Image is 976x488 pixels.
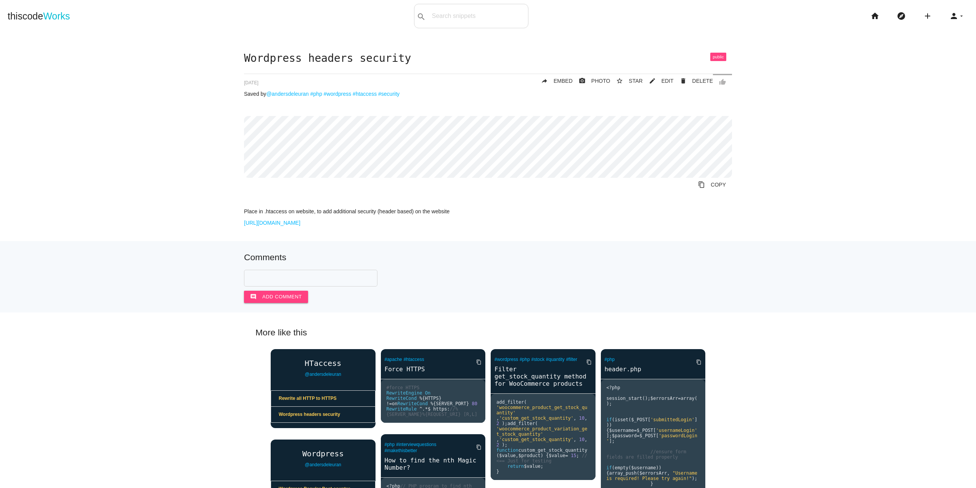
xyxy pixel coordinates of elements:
[667,470,669,476] span: ,
[271,407,375,422] a: Wordpress headers security
[579,437,584,442] span: 10
[634,428,637,433] span: =
[476,440,482,454] i: content_copy
[591,78,610,84] span: PHOTO
[535,74,573,88] a: replyEMBED
[244,220,300,226] a: [URL][DOMAIN_NAME]
[496,421,499,426] span: 2
[692,78,713,84] span: DELETE
[607,417,697,433] span: ])){
[524,464,540,469] span: $value
[403,357,424,362] a: #htaccess
[615,465,628,470] span: empty
[584,437,587,442] span: ,
[496,426,587,437] span: 'woocommerce_product_variation_get_stock_quantity'
[439,396,441,401] span: }
[499,437,573,442] span: 'custom_get_stock_quantity'
[43,11,70,21] span: Works
[612,465,615,470] span: (
[496,416,499,421] span: ,
[573,437,576,442] span: ,
[661,78,674,84] span: EDIT
[541,464,543,469] span: ;
[414,4,428,28] button: search
[385,442,395,447] a: #php
[428,8,528,24] input: Search snippets
[628,417,631,422] span: (
[266,91,309,97] a: @andersdeleuran
[499,453,515,458] span: $value
[305,462,341,467] a: @andersdeleuran
[897,4,906,28] i: explore
[612,417,615,422] span: (
[496,399,524,405] span: add_filter
[324,91,351,97] a: #wordpress
[573,416,576,421] span: ,
[649,74,656,88] i: mode_edit
[609,428,634,433] span: $username
[244,80,258,85] span: [DATE]
[565,453,568,458] span: =
[607,385,612,390] span: <?
[609,438,615,444] span: ];
[271,359,376,367] a: HTaccess
[378,91,400,97] a: #security
[656,433,659,438] span: [
[496,437,499,442] span: ,
[516,453,518,458] span: ,
[397,401,427,406] span: RewriteCond
[381,456,486,472] a: How to find the nth Magic Number?
[573,74,610,88] a: photo_cameraPHOTO
[541,453,543,458] span: )
[8,4,70,28] a: thiscodeWorks
[580,355,592,369] a: Copy to Clipboard
[470,440,482,454] a: Copy to Clipboard
[396,442,436,447] a: #interviewquestions
[507,421,535,426] span: add_filter
[612,433,637,438] span: $password
[520,357,530,362] a: #php
[385,357,402,362] a: #apache
[607,465,662,476] span: )){
[387,385,420,390] span: #force HTTPS
[244,328,732,337] h5: More like this
[579,74,586,88] i: photo_camera
[674,74,713,88] a: Delete Post
[610,74,642,88] button: star_borderSTAR
[428,406,447,412] span: $ https
[690,355,701,369] a: Copy to Clipboard
[494,357,518,362] a: #wordpress
[387,401,392,406] span: !=
[531,357,545,362] a: #stock
[496,453,499,458] span: (
[680,74,687,88] i: delete
[385,448,417,453] a: #makethisbetter
[616,74,623,88] i: star_border
[586,355,592,369] i: content_copy
[628,465,631,470] span: (
[631,417,648,422] span: $_POST
[353,91,377,97] a: #htaccess
[607,417,612,422] span: if
[466,401,469,406] span: }
[653,428,656,433] span: [
[244,208,732,214] p: Place in .htaccess on website, to add additional security (header based) on the website
[698,178,705,192] i: content_copy
[502,421,507,426] span: );
[491,365,596,388] a: Filter get_stock_quantity method for WooCommerce products
[425,396,439,401] span: HTTPS
[601,365,706,374] a: header.php
[650,481,653,486] span: }
[571,453,576,458] span: 15
[518,453,541,458] span: $product
[244,53,732,64] h1: Wordpress headers security
[541,74,548,88] i: reply
[549,453,565,458] span: $value
[381,365,486,374] a: Force HTTPS
[678,396,681,401] span: =
[642,396,650,401] span: ();
[387,406,417,412] span: RewriteRule
[244,253,732,262] h5: Comments
[524,399,527,405] span: (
